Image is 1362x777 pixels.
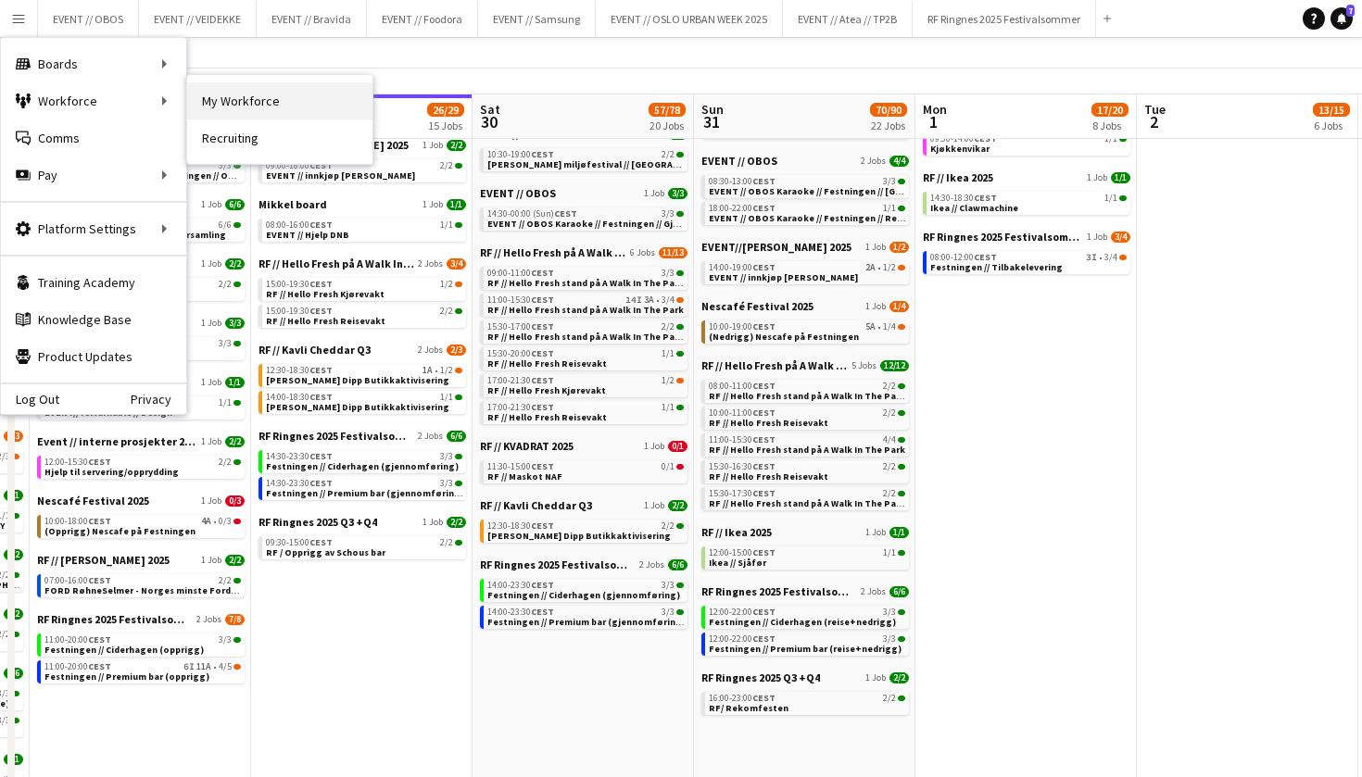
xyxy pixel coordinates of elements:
[662,209,675,219] span: 3/3
[487,357,607,370] span: RF // Hello Fresh Reisevakt
[259,515,466,529] a: RF Ringnes 2025 Q3 +Q41 Job2/2
[266,315,385,327] span: RF // Hello Fresh Reisevakt
[259,257,466,270] a: RF // Hello Fresh på A Walk In The Park2 Jobs3/4
[709,470,828,482] span: RF // Hello Fresh Reisevakt
[37,434,245,494] div: Event // interne prosjekter 20251 Job2/212:00-15:30CEST2/2Hjelp til servering/opprydding
[701,299,909,313] a: Nescafé Festival 20251 Job1/4
[701,358,909,525] div: RF // Hello Fresh på A Walk In The Park5 Jobs12/1208:00-11:00CEST2/2RF // Hello Fresh stand på A ...
[752,261,776,273] span: CEST
[644,441,664,452] span: 1 Job
[480,186,687,245] div: EVENT // OBOS1 Job3/314:30-00:00 (Sun)CEST3/3EVENT // OBOS Karaoke // Festningen // Gjennomføring
[709,185,978,197] span: EVENT // OBOS Karaoke // Festningen // Nedrigg
[709,380,905,401] a: 08:00-11:00CEST2/2RF // Hello Fresh stand på A Walk In The Park / Opprigg
[309,305,333,317] span: CEST
[883,177,896,186] span: 3/3
[709,407,905,428] a: 10:00-11:00CEST2/2RF // Hello Fresh Reisevakt
[487,218,734,230] span: EVENT // OBOS Karaoke // Festningen // Gjennomføring
[487,411,607,423] span: RF // Hello Fresh Reisevakt
[440,393,453,402] span: 1/1
[701,358,848,372] span: RF // Hello Fresh på A Walk In The Park
[701,525,909,584] div: RF // Ikea 20251 Job1/112:00-15:00CEST1/1Ikea // Sjåfør
[259,429,466,443] a: RF Ringnes 2025 Festivalsommer2 Jobs6/6
[662,462,675,471] span: 0/1
[487,207,684,229] a: 14:30-00:00 (Sun)CEST3/3EVENT // OBOS Karaoke // Festningen // Gjennomføring
[709,261,905,282] a: 14:00-19:00CEST2A•1/2EVENT // innkjøp [PERSON_NAME]
[131,392,186,407] a: Privacy
[883,489,896,498] span: 2/2
[783,1,913,37] button: EVENT // Atea // TP2B
[478,1,596,37] button: EVENT // Samsung
[1111,232,1130,243] span: 3/4
[4,490,23,501] span: 1/1
[487,209,577,219] span: 14:30-00:00 (Sun)
[309,391,333,403] span: CEST
[487,401,684,422] a: 17:00-21:30CEST1/1RF // Hello Fresh Reisevakt
[883,435,896,445] span: 4/4
[531,520,554,532] span: CEST
[709,462,776,471] span: 15:30-16:30
[440,452,453,461] span: 3/3
[487,521,554,531] span: 12:30-18:30
[487,148,684,169] a: 10:30-19:00CEST2/2[PERSON_NAME] miljøfestival // [GEOGRAPHIC_DATA]/[GEOGRAPHIC_DATA]
[447,431,466,442] span: 6/6
[187,82,372,119] a: My Workforce
[487,384,606,396] span: RF // Hello Fresh Kjørevakt
[259,343,466,357] a: RF // Kavli Cheddar Q32 Jobs2/3
[487,150,554,159] span: 10:30-19:00
[531,148,554,160] span: CEST
[974,192,997,204] span: CEST
[201,495,221,507] span: 1 Job
[266,307,333,316] span: 15:00-19:30
[480,498,687,512] a: RF // Kavli Cheddar Q31 Job2/2
[662,322,675,332] span: 2/2
[44,515,241,536] a: 10:00-18:00CEST4A•0/3(Opprigg) Nescafe på Festningen
[709,435,776,445] span: 11:00-15:30
[487,295,684,305] div: •
[889,242,909,253] span: 1/2
[487,347,684,369] a: 15:30-20:00CEST1/1RF // Hello Fresh Reisevakt
[440,161,453,170] span: 2/2
[266,169,415,182] span: EVENT // innkjøp Wilhelmsen
[257,1,367,37] button: EVENT // Bravida
[266,278,462,299] a: 15:00-19:30CEST1/2RF // Hello Fresh Kjørevakt
[37,494,245,553] div: Nescafé Festival 20251 Job0/310:00-18:00CEST4A•0/3(Opprigg) Nescafe på Festningen
[752,202,776,214] span: CEST
[201,199,221,210] span: 1 Job
[709,382,776,391] span: 08:00-11:00
[531,401,554,413] span: CEST
[752,320,776,332] span: CEST
[418,258,443,269] span: 2 Jobs
[662,349,675,358] span: 1/1
[418,345,443,356] span: 2 Jobs
[259,343,371,357] span: RF // Kavli Cheddar Q3
[668,188,687,199] span: 3/3
[487,294,684,315] a: 11:00-15:30CEST14I3A•3/4RF // Hello Fresh stand på A Walk In The Park
[259,429,414,443] span: RF Ringnes 2025 Festivalsommer
[44,466,179,478] span: Hjelp til servering/opprydding
[259,429,466,515] div: RF Ringnes 2025 Festivalsommer2 Jobs6/614:30-23:30CEST3/3Festningen // Ciderhagen (gjennomføring)...
[309,159,333,171] span: CEST
[37,434,245,448] a: Event // interne prosjekter 20251 Job2/2
[440,307,453,316] span: 2/2
[480,186,687,200] a: EVENT // OBOS1 Job3/3
[531,460,554,472] span: CEST
[709,212,1017,224] span: EVENT // OBOS Karaoke // Festningen // Reise til Oslo
[259,515,466,563] div: RF Ringnes 2025 Q3 +Q41 Job2/209:30-15:00CEST2/2RF / Opprigg av Schous bar
[487,277,728,289] span: RF // Hello Fresh stand på A Walk In The Park / Opprigg
[44,457,111,467] span: 12:00-15:30
[266,452,333,461] span: 14:30-23:30
[219,339,232,348] span: 3/3
[266,364,462,385] a: 12:30-18:30CEST1A•1/2[PERSON_NAME] Dipp Butikkaktivisering
[219,398,232,407] span: 1/1
[701,299,813,313] span: Nescafé Festival 2025
[422,517,443,528] span: 1 Job
[923,170,1130,184] a: RF // Ikea 20251 Job1/1
[752,380,776,392] span: CEST
[480,498,592,512] span: RF // Kavli Cheddar Q3
[930,253,1127,262] div: •
[309,477,333,489] span: CEST
[266,159,462,181] a: 09:00-16:00CEST2/2EVENT // innkjøp [PERSON_NAME]
[201,258,221,269] span: 1 Job
[201,517,211,526] span: 4A
[201,377,221,388] span: 1 Job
